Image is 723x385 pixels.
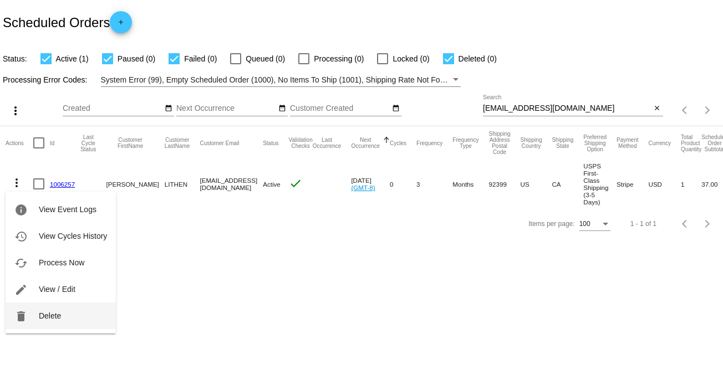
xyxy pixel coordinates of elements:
[39,205,96,214] span: View Event Logs
[14,203,28,217] mat-icon: info
[39,258,84,267] span: Process Now
[39,232,107,240] span: View Cycles History
[39,311,61,320] span: Delete
[14,310,28,323] mat-icon: delete
[14,230,28,243] mat-icon: history
[14,283,28,296] mat-icon: edit
[39,285,75,294] span: View / Edit
[14,256,28,270] mat-icon: cached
